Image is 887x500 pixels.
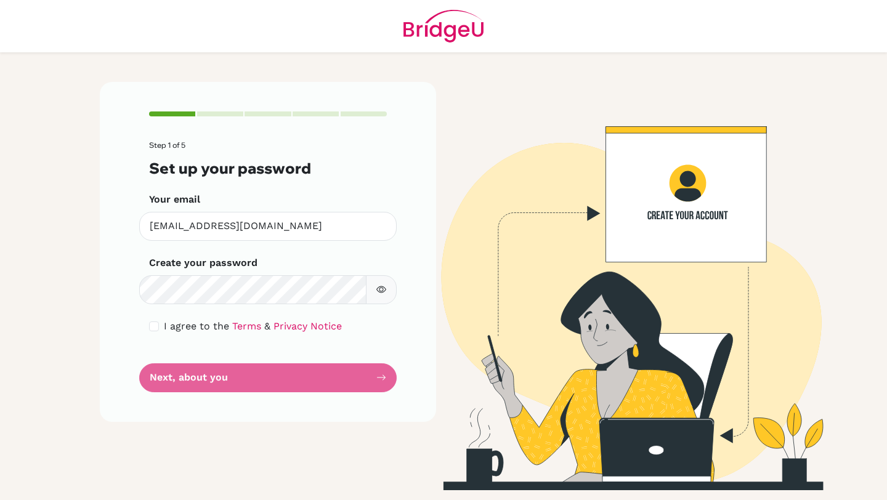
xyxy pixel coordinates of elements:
a: Privacy Notice [273,320,342,332]
span: I agree to the [164,320,229,332]
label: Your email [149,192,200,207]
input: Insert your email* [139,212,397,241]
a: Terms [232,320,261,332]
span: & [264,320,270,332]
h3: Set up your password [149,159,387,177]
span: Step 1 of 5 [149,140,185,150]
label: Create your password [149,256,257,270]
